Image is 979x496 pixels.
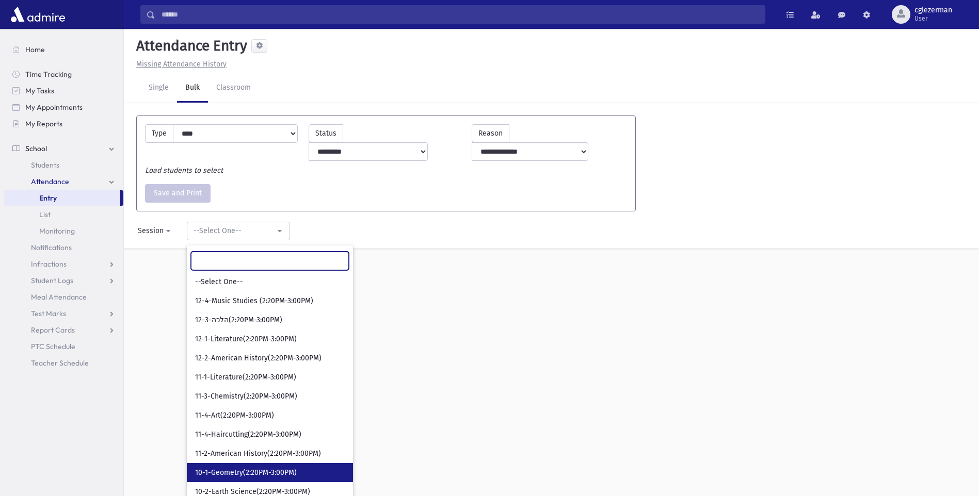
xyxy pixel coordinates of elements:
span: 12-3-הלכה(2:20PM-3:00PM) [195,315,282,325]
a: Students [4,157,123,173]
a: Home [4,41,123,58]
span: 12-4-Music Studies (2:20PM-3:00PM) [195,296,313,306]
span: 12-2-American History(2:20PM-3:00PM) [195,353,322,363]
a: List [4,206,123,223]
span: Time Tracking [25,70,72,79]
span: My Reports [25,119,62,128]
a: My Appointments [4,99,123,115]
a: Report Cards [4,322,123,338]
a: Entry [4,190,120,206]
label: Type [145,124,173,143]
a: Notifications [4,239,123,256]
span: 11-4-Art(2:20PM-3:00PM) [195,410,274,421]
span: 10-1-Geometry(2:20PM-3:00PM) [195,468,297,478]
a: Single [140,74,177,103]
span: 11-1-Literature(2:20PM-3:00PM) [195,372,296,383]
span: 11-4-Haircutting(2:20PM-3:00PM) [195,429,301,440]
span: Notifications [31,243,72,252]
a: Bulk [177,74,208,103]
span: Student Logs [31,276,73,285]
span: Test Marks [31,309,66,318]
span: PTC Schedule [31,342,75,351]
div: --Select One-- [194,225,275,236]
button: --Select One-- [187,222,290,240]
h5: Attendance Entry [132,37,247,55]
a: School [4,140,123,157]
a: Time Tracking [4,66,123,82]
span: Entry [39,193,57,203]
a: Teacher Schedule [4,355,123,371]
span: Monitoring [39,226,75,236]
a: Test Marks [4,305,123,322]
span: Report Cards [31,325,75,335]
span: Home [25,45,45,54]
a: Missing Attendance History [132,60,227,69]
span: cglezerman [914,6,952,14]
span: Attendance [31,177,69,186]
a: My Tasks [4,82,123,99]
span: --Select One-- [195,277,243,287]
span: Students [31,160,59,170]
a: Meal Attendance [4,289,123,305]
span: My Appointments [25,103,83,112]
div: Session [138,225,164,236]
span: School [25,144,47,153]
label: Status [309,124,343,142]
a: Monitoring [4,223,123,239]
span: Teacher Schedule [31,358,89,368]
input: Search [191,252,349,270]
div: Load students to select [140,165,632,176]
span: My Tasks [25,86,54,95]
span: Meal Attendance [31,292,87,302]
u: Missing Attendance History [136,60,227,69]
input: Search [155,5,765,24]
a: PTC Schedule [4,338,123,355]
span: 11-3-Chemistry(2:20PM-3:00PM) [195,391,297,402]
span: Infractions [31,259,67,269]
a: Infractions [4,256,123,272]
a: My Reports [4,115,123,132]
a: Student Logs [4,272,123,289]
a: Attendance [4,173,123,190]
span: 12-1-Literature(2:20PM-3:00PM) [195,334,297,344]
a: Classroom [208,74,259,103]
span: List [39,210,51,219]
span: 11-2-American History(2:20PM-3:00PM) [195,449,321,459]
span: User [914,14,952,23]
img: AdmirePro [8,4,68,25]
label: Reason [472,124,509,142]
button: Session [131,222,179,240]
button: Save and Print [145,184,211,203]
